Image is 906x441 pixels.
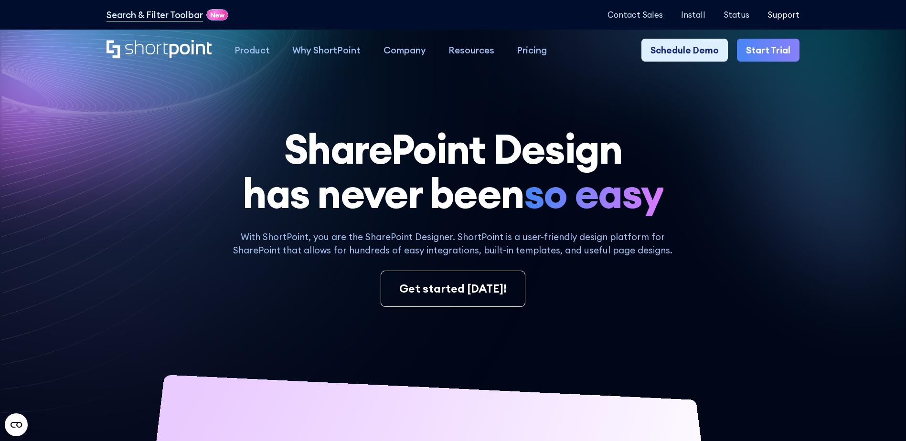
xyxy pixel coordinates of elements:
div: Get started [DATE]! [399,280,507,297]
span: so easy [524,171,663,216]
a: Pricing [506,39,558,61]
div: Pricing [517,43,547,57]
a: Status [724,10,749,19]
a: Schedule Demo [641,39,728,61]
div: Company [384,43,426,57]
a: Resources [437,39,505,61]
a: Why ShortPoint [281,39,372,61]
a: Get started [DATE]! [381,271,525,307]
iframe: Chat Widget [858,395,906,441]
div: Why ShortPoint [292,43,361,57]
h1: SharePoint Design has never been [107,127,799,217]
button: Open CMP widget [5,413,28,436]
div: Product [234,43,270,57]
a: Contact Sales [608,10,663,19]
a: Start Trial [737,39,799,61]
a: Support [767,10,799,19]
div: Resources [448,43,494,57]
a: Company [372,39,437,61]
a: Search & Filter Toolbar [107,8,203,21]
a: Product [223,39,281,61]
a: Home [107,40,212,60]
p: With ShortPoint, you are the SharePoint Designer. ShortPoint is a user-friendly design platform f... [224,230,682,257]
a: Install [681,10,705,19]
